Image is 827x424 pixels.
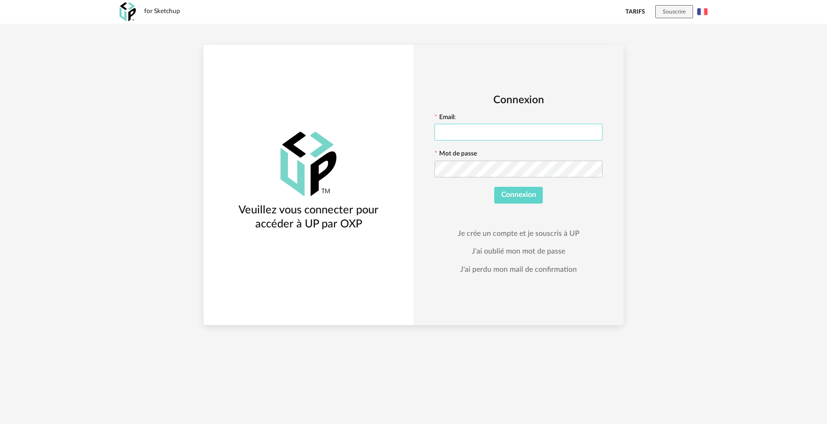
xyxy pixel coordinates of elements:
[494,187,543,204] button: Connexion
[663,9,686,14] span: Souscrire
[501,191,536,198] span: Connexion
[472,247,565,256] a: J'ai oublié mon mot de passe
[119,2,136,21] img: OXP
[280,132,336,197] img: OXP
[435,151,477,159] label: Mot de passe
[460,265,577,274] a: J'ai perdu mon mail de confirmation
[220,203,397,232] h3: Veuillez vous connecter pour accéder à UP par OXP
[435,114,456,123] label: Email:
[144,7,180,16] div: for Sketchup
[697,7,708,17] img: fr
[655,5,693,18] button: Souscrire
[458,229,579,238] a: Je crée un compte et je souscris à UP
[435,93,603,107] h2: Connexion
